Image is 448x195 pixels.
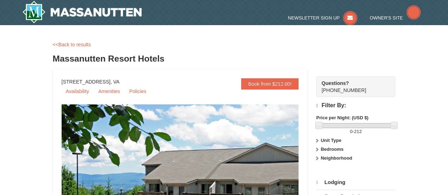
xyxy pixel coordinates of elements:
[321,147,344,152] strong: Bedrooms
[288,15,340,21] span: Newsletter Sign Up
[241,78,299,90] a: Book from $212.00!
[94,86,124,97] a: Amenities
[321,155,352,161] strong: Neighborhood
[22,1,142,23] img: Massanutten Resort Logo
[22,1,142,23] a: Massanutten Resort
[62,86,93,97] a: Availability
[350,129,352,134] span: 0
[322,80,382,93] span: [PHONE_NUMBER]
[316,176,395,189] a: Lodging
[53,52,396,66] h3: Massanutten Resort Hotels
[316,115,368,120] strong: Price per Night: (USD $)
[354,129,362,134] span: 212
[321,138,341,143] strong: Unit Type
[322,80,349,86] strong: Questions?
[316,128,395,135] label: -
[316,102,395,109] h4: Filter By:
[370,15,403,21] span: Owner's Site
[125,86,151,97] a: Policies
[288,15,357,21] a: Newsletter Sign Up
[370,15,421,21] a: Owner's Site
[53,42,91,47] a: <<Back to results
